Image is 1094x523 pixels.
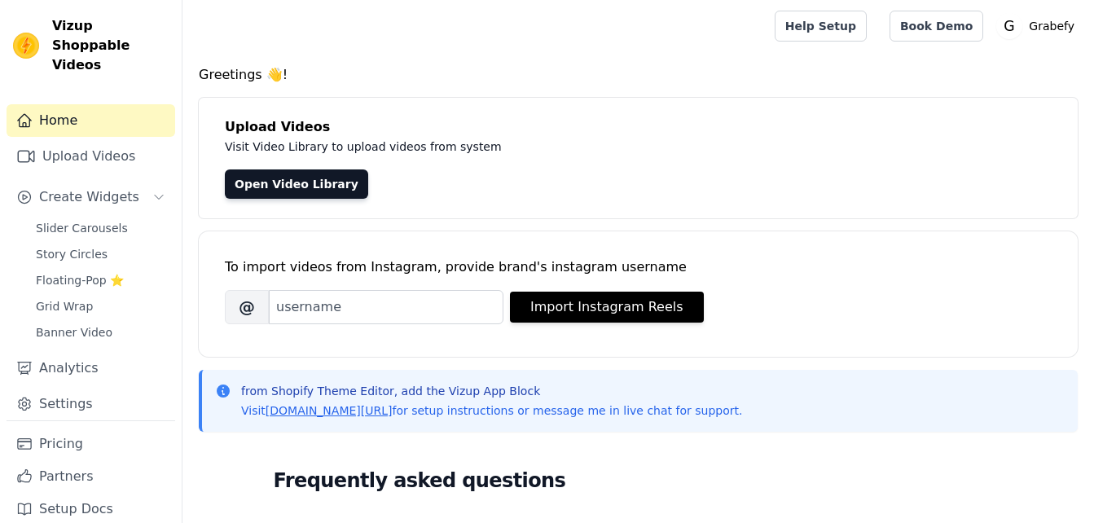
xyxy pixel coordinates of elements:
[225,290,269,324] span: @
[39,187,139,207] span: Create Widgets
[26,243,175,266] a: Story Circles
[36,272,124,288] span: Floating-Pop ⭐
[225,169,368,199] a: Open Video Library
[199,65,1078,85] h4: Greetings 👋!
[13,33,39,59] img: Vizup
[7,352,175,385] a: Analytics
[225,257,1052,277] div: To import videos from Instagram, provide brand's instagram username
[7,460,175,493] a: Partners
[1004,18,1015,34] text: G
[36,220,128,236] span: Slider Carousels
[996,11,1081,41] button: G Grabefy
[269,290,503,324] input: username
[241,402,742,419] p: Visit for setup instructions or message me in live chat for support.
[225,137,955,156] p: Visit Video Library to upload videos from system
[7,104,175,137] a: Home
[274,464,1004,497] h2: Frequently asked questions
[52,16,169,75] span: Vizup Shoppable Videos
[36,298,93,314] span: Grid Wrap
[266,404,393,417] a: [DOMAIN_NAME][URL]
[225,117,1052,137] h4: Upload Videos
[241,383,742,399] p: from Shopify Theme Editor, add the Vizup App Block
[7,428,175,460] a: Pricing
[7,140,175,173] a: Upload Videos
[510,292,704,323] button: Import Instagram Reels
[7,388,175,420] a: Settings
[26,295,175,318] a: Grid Wrap
[890,11,983,42] a: Book Demo
[36,246,108,262] span: Story Circles
[7,181,175,213] button: Create Widgets
[775,11,867,42] a: Help Setup
[1022,11,1081,41] p: Grabefy
[36,324,112,341] span: Banner Video
[26,321,175,344] a: Banner Video
[26,269,175,292] a: Floating-Pop ⭐
[26,217,175,240] a: Slider Carousels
